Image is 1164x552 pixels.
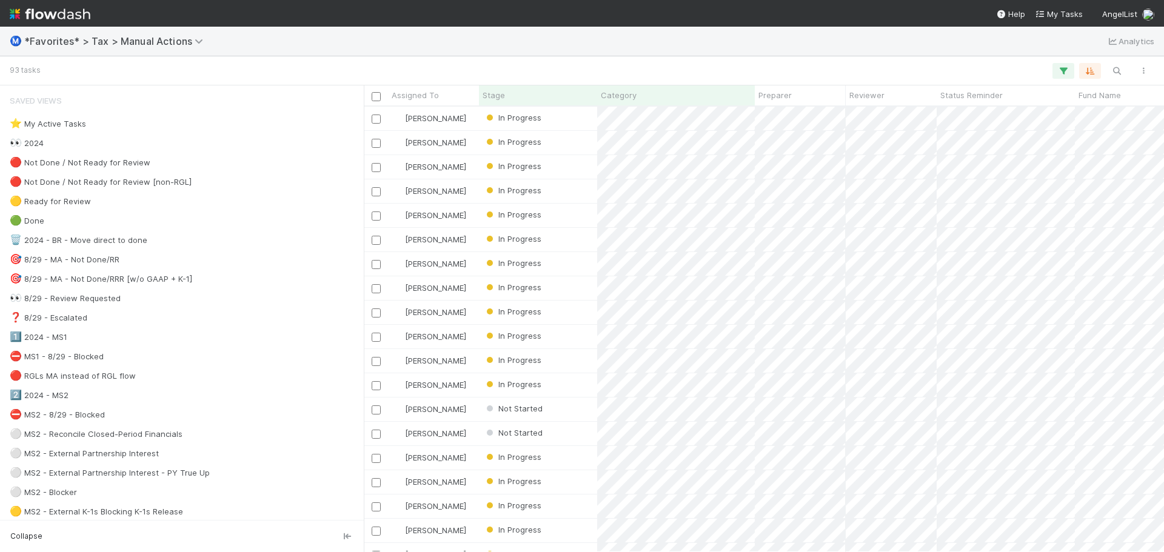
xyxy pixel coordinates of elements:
div: 8/29 - Escalated [10,310,87,325]
span: Not Started [484,428,543,437]
div: In Progress [484,305,541,318]
span: ⛔ [10,351,22,361]
img: avatar_cfa6ccaa-c7d9-46b3-b608-2ec56ecf97ad.png [393,453,403,462]
img: avatar_e41e7ae5-e7d9-4d8d-9f56-31b0d7a2f4fd.png [393,138,403,147]
span: [PERSON_NAME] [405,428,466,438]
div: In Progress [484,184,541,196]
span: [PERSON_NAME] [405,404,466,414]
span: [PERSON_NAME] [405,162,466,171]
input: Toggle Row Selected [372,454,381,463]
div: 2024 - MS1 [10,330,67,345]
img: avatar_cfa6ccaa-c7d9-46b3-b608-2ec56ecf97ad.png [393,210,403,220]
input: Toggle Row Selected [372,308,381,318]
div: MS2 - External K-1s Blocking K-1s Release [10,504,183,519]
input: Toggle Row Selected [372,502,381,511]
span: In Progress [484,234,541,244]
input: Toggle Row Selected [372,115,381,124]
span: My Tasks [1035,9,1083,19]
span: In Progress [484,185,541,195]
span: 👀 [10,293,22,303]
span: 🔴 [10,370,22,381]
span: Preparer [758,89,792,101]
span: Collapse [10,531,42,542]
input: Toggle Row Selected [372,236,381,245]
span: [PERSON_NAME] [405,186,466,196]
div: Not Done / Not Ready for Review [non-RGL] [10,175,192,190]
span: In Progress [484,452,541,462]
div: In Progress [484,475,541,487]
div: [PERSON_NAME] [393,209,466,221]
span: ⚪ [10,487,22,497]
span: ❓ [10,312,22,322]
span: ⚪ [10,467,22,477]
div: [PERSON_NAME] [393,306,466,318]
div: In Progress [484,233,541,245]
input: Toggle Row Selected [372,139,381,148]
div: 2024 - BR - Move direct to done [10,233,147,248]
span: AngelList [1102,9,1137,19]
div: [PERSON_NAME] [393,258,466,270]
img: avatar_cfa6ccaa-c7d9-46b3-b608-2ec56ecf97ad.png [393,307,403,317]
a: My Tasks [1035,8,1083,20]
img: avatar_cfa6ccaa-c7d9-46b3-b608-2ec56ecf97ad.png [393,283,403,293]
span: [PERSON_NAME] [405,380,466,390]
small: 93 tasks [10,65,41,76]
span: [PERSON_NAME] [405,234,466,244]
img: avatar_cfa6ccaa-c7d9-46b3-b608-2ec56ecf97ad.png [393,501,403,511]
span: 🔴 [10,157,22,167]
span: [PERSON_NAME] [405,453,466,462]
div: 8/29 - MA - Not Done/RRR [w/o GAAP + K-1] [10,271,192,287]
span: ⚪ [10,448,22,458]
div: In Progress [484,111,541,124]
div: [PERSON_NAME] [393,282,466,294]
span: 👀 [10,138,22,148]
span: 🟢 [10,215,22,225]
span: Reviewer [849,89,885,101]
span: In Progress [484,282,541,292]
span: 🎯 [10,273,22,284]
div: In Progress [484,330,541,342]
input: Toggle Row Selected [372,284,381,293]
div: 8/29 - Review Requested [10,291,121,306]
span: In Progress [484,476,541,486]
img: avatar_cfa6ccaa-c7d9-46b3-b608-2ec56ecf97ad.png [1142,8,1154,21]
div: [PERSON_NAME] [393,136,466,148]
div: [PERSON_NAME] [393,403,466,415]
div: 2024 [10,136,44,151]
div: In Progress [484,160,541,172]
div: In Progress [484,524,541,536]
span: In Progress [484,331,541,341]
span: In Progress [484,379,541,389]
input: Toggle Row Selected [372,478,381,487]
span: Fund Name [1079,89,1121,101]
span: [PERSON_NAME] [405,501,466,511]
input: Toggle Row Selected [372,163,381,172]
span: Saved Views [10,88,62,113]
div: Done [10,213,44,228]
input: Toggle All Rows Selected [372,92,381,101]
span: Status Reminder [940,89,1003,101]
img: logo-inverted-e16ddd16eac7371096b0.svg [10,4,90,24]
span: 🎯 [10,254,22,264]
div: MS2 - 8/29 - Blocked [10,407,105,422]
span: ⛔ [10,409,22,419]
div: [PERSON_NAME] [393,161,466,173]
div: In Progress [484,257,541,269]
div: Ready for Review [10,194,91,209]
span: ⚪ [10,428,22,439]
span: Stage [483,89,505,101]
div: [PERSON_NAME] [393,112,466,124]
span: 1️⃣ [10,331,22,342]
div: Not Done / Not Ready for Review [10,155,150,170]
span: In Progress [484,113,541,122]
div: MS2 - Reconcile Closed-Period Financials [10,427,182,442]
div: In Progress [484,136,541,148]
div: [PERSON_NAME] [393,379,466,391]
div: [PERSON_NAME] [393,330,466,342]
div: [PERSON_NAME] [393,500,466,512]
div: MS1 - 8/29 - Blocked [10,349,104,364]
span: 🟡 [10,196,22,206]
div: My Active Tasks [10,116,86,131]
span: [PERSON_NAME] [405,307,466,317]
img: avatar_cfa6ccaa-c7d9-46b3-b608-2ec56ecf97ad.png [393,259,403,268]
